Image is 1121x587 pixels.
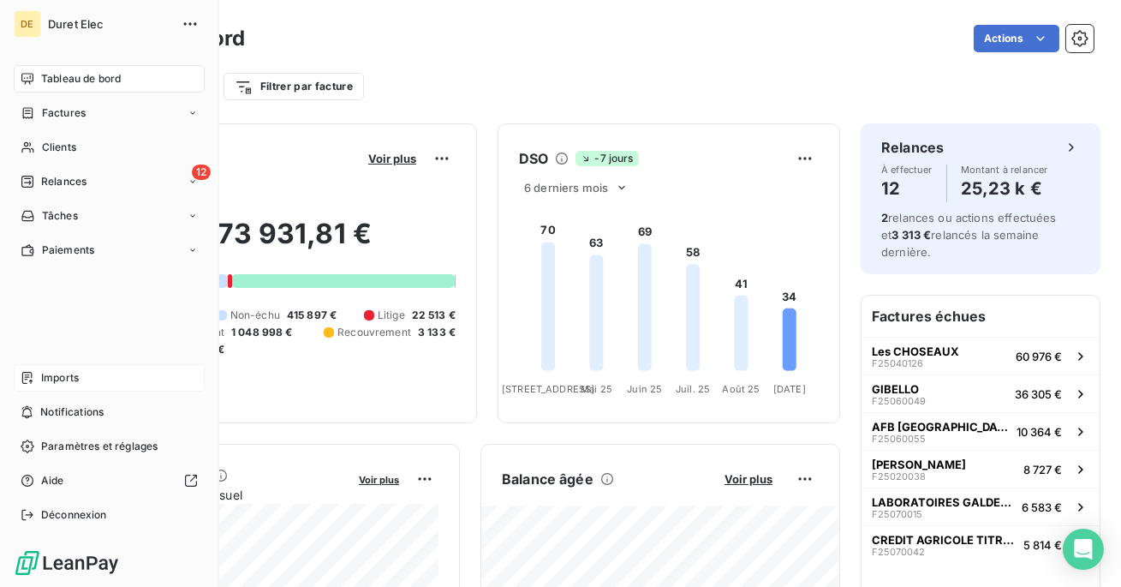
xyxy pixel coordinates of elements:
[368,152,416,165] span: Voir plus
[581,383,612,395] tspan: Mai 25
[1063,529,1104,570] div: Open Intercom Messenger
[891,228,931,242] span: 3 313 €
[41,174,86,189] span: Relances
[363,151,421,166] button: Voir plus
[862,450,1100,488] button: [PERSON_NAME]F250200388 727 €
[575,151,638,166] span: -7 jours
[872,434,926,444] span: F25060055
[872,382,919,396] span: GIBELLO
[1015,387,1062,401] span: 36 305 €
[627,383,662,395] tspan: Juin 25
[872,495,1015,509] span: LABORATOIRES GALDERMA
[872,458,966,471] span: [PERSON_NAME]
[359,474,399,486] span: Voir plus
[872,533,1017,547] span: CREDIT AGRICOLE TITRES
[872,358,923,368] span: F25040126
[378,308,405,323] span: Litige
[872,344,959,358] span: Les CHOSEAUX
[1022,500,1062,514] span: 6 583 €
[354,471,404,487] button: Voir plus
[502,383,594,395] tspan: [STREET_ADDRESS]
[872,396,926,406] span: F25060049
[862,337,1100,374] button: Les CHOSEAUXF2504012660 976 €
[41,507,107,523] span: Déconnexion
[97,217,456,268] h2: 1 673 931,81 €
[40,404,104,420] span: Notifications
[862,374,1100,412] button: GIBELLOF2506004936 305 €
[524,181,608,195] span: 6 derniers mois
[14,549,120,577] img: Logo LeanPay
[42,208,78,224] span: Tâches
[412,308,456,323] span: 22 513 €
[676,383,710,395] tspan: Juil. 25
[724,472,772,486] span: Voir plus
[862,488,1100,525] button: LABORATOIRES GALDERMAF250700156 583 €
[418,325,456,340] span: 3 133 €
[42,243,94,258] span: Paiements
[862,296,1100,337] h6: Factures échues
[881,211,888,225] span: 2
[41,71,121,87] span: Tableau de bord
[881,211,1057,259] span: relances ou actions effectuées et relancés la semaine dernière.
[881,175,933,202] h4: 12
[719,471,778,487] button: Voir plus
[337,325,411,340] span: Recouvrement
[961,175,1048,202] h4: 25,23 k €
[872,509,922,519] span: F25070015
[1023,538,1062,552] span: 5 814 €
[14,467,205,494] a: Aide
[231,325,293,340] span: 1 048 998 €
[42,105,86,121] span: Factures
[1023,463,1062,476] span: 8 727 €
[287,308,337,323] span: 415 897 €
[224,73,364,100] button: Filtrer par facture
[502,469,593,489] h6: Balance âgée
[97,486,347,504] span: Chiffre d'affaires mensuel
[862,412,1100,450] button: AFB [GEOGRAPHIC_DATA]F2506005510 364 €
[14,10,41,38] div: DE
[872,471,926,482] span: F25020038
[41,473,64,488] span: Aide
[230,308,280,323] span: Non-échu
[974,25,1059,52] button: Actions
[42,140,76,155] span: Clients
[41,439,158,454] span: Paramètres et réglages
[961,165,1048,175] span: Montant à relancer
[872,420,1010,434] span: AFB [GEOGRAPHIC_DATA]
[862,525,1100,563] button: CREDIT AGRICOLE TITRESF250700425 814 €
[881,165,933,175] span: À effectuer
[519,148,548,169] h6: DSO
[872,547,925,557] span: F25070042
[881,137,944,158] h6: Relances
[1017,425,1062,439] span: 10 364 €
[41,370,79,386] span: Imports
[773,383,806,395] tspan: [DATE]
[48,17,171,31] span: Duret Elec
[1016,350,1062,363] span: 60 976 €
[192,165,211,180] span: 12
[722,383,760,395] tspan: Août 25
